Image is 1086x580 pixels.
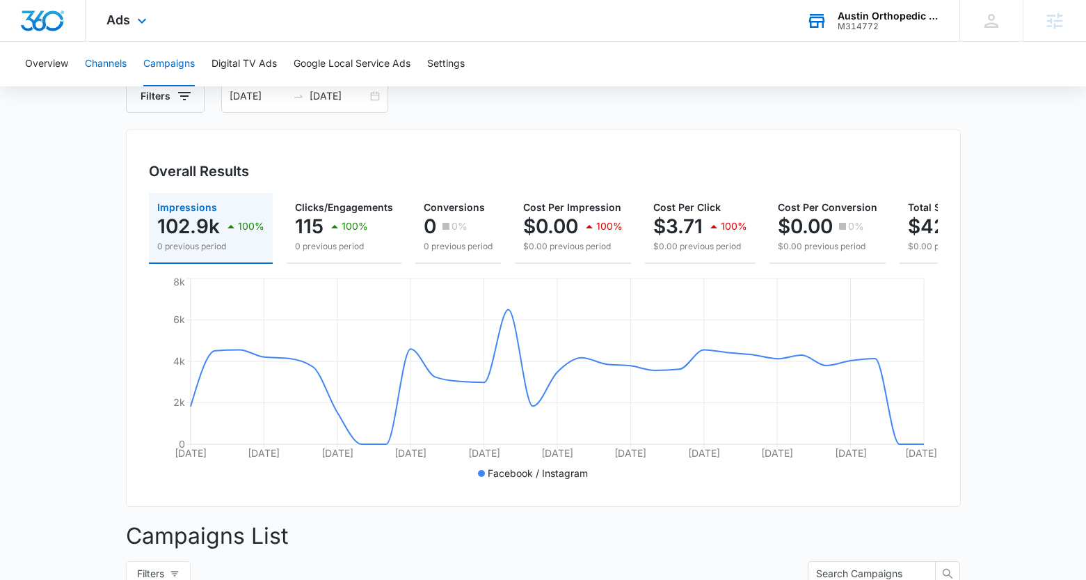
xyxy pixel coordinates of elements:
div: account name [838,10,939,22]
tspan: [DATE] [541,447,573,459]
p: 0 [424,215,436,237]
tspan: [DATE] [904,447,936,459]
button: Channels [85,42,127,86]
span: Conversions [424,201,485,213]
span: swap-right [293,91,304,102]
p: 100% [342,221,368,231]
tspan: [DATE] [394,447,426,459]
p: $0.00 previous period [653,240,747,253]
p: 0% [848,221,864,231]
p: $3.71 [653,215,703,237]
p: 0 previous period [424,240,493,253]
tspan: [DATE] [614,447,646,459]
span: search [936,568,959,579]
p: $0.00 previous period [908,240,1029,253]
p: $0.00 [523,215,578,237]
tspan: 6k [173,313,185,325]
button: Filters [126,79,205,113]
button: Google Local Service Ads [294,42,410,86]
input: End date [310,88,367,104]
tspan: [DATE] [248,447,280,459]
span: Total Spend [908,201,965,213]
tspan: [DATE] [468,447,500,459]
tspan: [DATE] [321,447,353,459]
button: Digital TV Ads [211,42,277,86]
button: Settings [427,42,465,86]
span: Ads [106,13,130,27]
p: 100% [238,221,264,231]
tspan: 8k [173,276,185,288]
span: Impressions [157,201,217,213]
p: Campaigns List [126,519,961,553]
tspan: 2k [173,396,185,408]
p: 100% [596,221,623,231]
tspan: 4k [173,355,185,367]
tspan: [DATE] [175,447,207,459]
tspan: [DATE] [687,447,719,459]
p: 115 [295,215,324,237]
span: Cost Per Click [653,201,721,213]
div: account id [838,22,939,31]
input: Start date [230,88,287,104]
p: 100% [721,221,747,231]
span: to [293,91,304,102]
p: 102.9k [157,215,220,237]
p: $0.00 previous period [778,240,877,253]
p: $0.00 previous period [523,240,623,253]
tspan: [DATE] [834,447,866,459]
button: Campaigns [143,42,195,86]
p: Facebook / Instagram [488,466,588,480]
p: 0% [452,221,468,231]
button: Overview [25,42,68,86]
p: $427.02 [908,215,984,237]
span: Cost Per Impression [523,201,621,213]
h3: Overall Results [149,161,249,182]
tspan: [DATE] [761,447,793,459]
span: Cost Per Conversion [778,201,877,213]
tspan: 0 [179,438,185,450]
p: 0 previous period [157,240,264,253]
span: Clicks/Engagements [295,201,393,213]
p: $0.00 [778,215,833,237]
p: 0 previous period [295,240,393,253]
